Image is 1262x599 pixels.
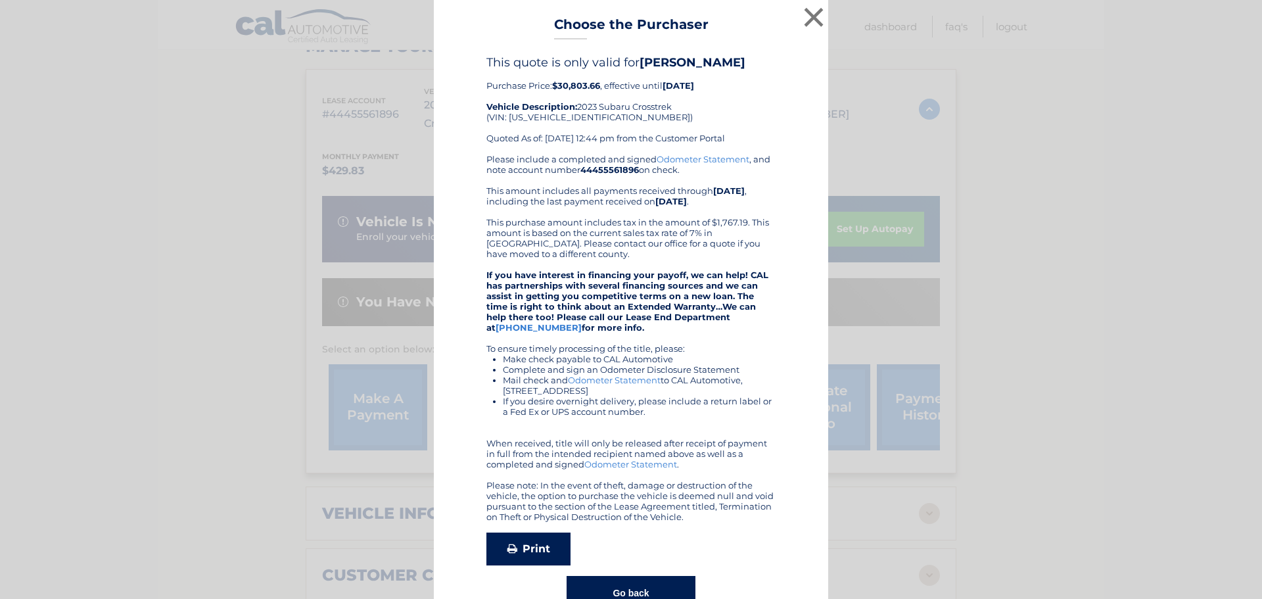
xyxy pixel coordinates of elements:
h3: Choose the Purchaser [554,16,709,39]
a: Odometer Statement [584,459,677,469]
a: Odometer Statement [568,375,661,385]
strong: If you have interest in financing your payoff, we can help! CAL has partnerships with several fin... [486,270,768,333]
a: [PHONE_NUMBER] [496,322,582,333]
b: $30,803.66 [552,80,600,91]
li: Mail check and to CAL Automotive, [STREET_ADDRESS] [503,375,776,396]
b: 44455561896 [580,164,639,175]
button: × [801,4,827,30]
div: Please include a completed and signed , and note account number on check. This amount includes al... [486,154,776,522]
b: [PERSON_NAME] [640,55,745,70]
h4: This quote is only valid for [486,55,776,70]
li: If you desire overnight delivery, please include a return label or a Fed Ex or UPS account number. [503,396,776,417]
a: Odometer Statement [657,154,749,164]
strong: Vehicle Description: [486,101,577,112]
div: Purchase Price: , effective until 2023 Subaru Crosstrek (VIN: [US_VEHICLE_IDENTIFICATION_NUMBER])... [486,55,776,154]
li: Complete and sign an Odometer Disclosure Statement [503,364,776,375]
b: [DATE] [655,196,687,206]
b: [DATE] [663,80,694,91]
b: [DATE] [713,185,745,196]
a: Print [486,533,571,565]
li: Make check payable to CAL Automotive [503,354,776,364]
